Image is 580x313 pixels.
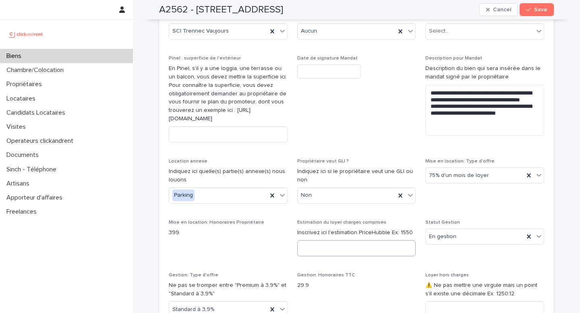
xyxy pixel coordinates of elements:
[159,4,283,16] h2: A2562 - [STREET_ADDRESS]
[3,123,32,131] p: Visites
[3,52,28,60] p: Biens
[297,56,358,61] span: Date de signature Mandat
[3,151,45,159] p: Documents
[6,26,46,42] img: UCB0brd3T0yccxBKYDjQ
[425,56,482,61] span: Description pour Mandat
[425,281,544,298] p: ⚠️ Ne pas mettre une virgule mais un point s'il existe une décimale Ex: 1250.12
[3,137,80,145] p: Operateurs clickandrent
[493,7,511,12] span: Cancel
[169,167,288,184] p: Indiquez ici quelle(s) partie(s) annexe(s) nous louons
[520,3,554,16] button: Save
[297,220,386,225] span: Estimation du loyer charges comprises
[425,64,544,81] p: Description du bien qui sera insérée dans le mandat signé par le propriétaire
[169,64,288,123] p: En Pinel, s'il y a une loggia, une terrasse ou un balcon, vous devez mettre la superficie ici. Po...
[3,109,72,117] p: Candidats Locataires
[425,159,495,164] span: Mise en location: Type d'offre
[297,167,416,184] p: Indiquez ici si le propriétaire veut une GLI ou non
[3,95,42,103] p: Locataires
[169,273,218,278] span: Gestion: Type d'offre
[169,159,207,164] span: Location annexe
[429,171,489,180] span: 75% d'un mois de loyer
[429,27,449,35] div: Select...
[169,56,241,61] span: Pinel : surperficie de l'extérieur
[172,189,195,201] div: Parking
[172,27,229,35] span: SCI Trennec Vaujours
[3,180,36,187] p: Artisans
[297,281,416,290] p: 29.9
[425,273,469,278] span: Loyer hors charges
[301,191,312,200] span: Non
[297,159,349,164] span: Propriétaire veut GLI ?
[429,233,456,241] span: En gestion
[479,3,518,16] button: Cancel
[425,220,460,225] span: Statut Gestion
[534,7,547,12] span: Save
[3,208,43,216] p: Freelances
[3,80,48,88] p: Propriétaires
[169,220,264,225] span: Mise en location: Honoraires Propriétaire
[3,166,63,173] p: Sinch - Téléphone
[297,273,355,278] span: Gestion: Honoraires TTC
[169,281,288,298] p: Ne pas se tromper entre "Premium à 3,9%" et "Standard à 3,9%"
[3,194,69,202] p: Apporteur d'affaires
[297,229,416,237] p: Inscrivez ici l'estimation PriceHubble Ex: 1550
[301,27,317,35] span: Aucun
[3,66,70,74] p: Chambre/Colocation
[169,229,288,237] p: 399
